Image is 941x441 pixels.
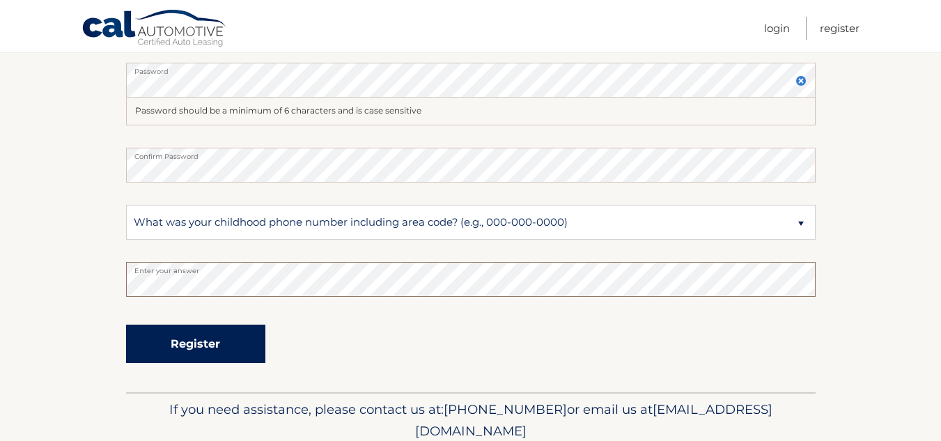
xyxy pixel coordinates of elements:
[126,98,816,125] div: Password should be a minimum of 6 characters and is case sensitive
[795,75,807,86] img: close.svg
[126,262,816,273] label: Enter your answer
[444,401,567,417] span: [PHONE_NUMBER]
[81,9,228,49] a: Cal Automotive
[764,17,790,40] a: Login
[820,17,860,40] a: Register
[126,148,816,159] label: Confirm Password
[126,63,816,74] label: Password
[126,325,265,363] button: Register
